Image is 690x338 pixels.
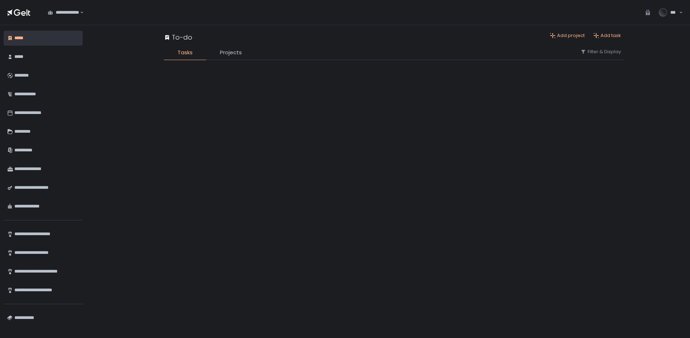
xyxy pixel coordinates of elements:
div: To-do [164,32,192,42]
span: Projects [220,49,242,57]
button: Filter & Display [580,49,621,55]
button: Add project [550,32,585,39]
span: Tasks [178,49,193,57]
button: Add task [593,32,621,39]
div: Search for option [43,5,84,20]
